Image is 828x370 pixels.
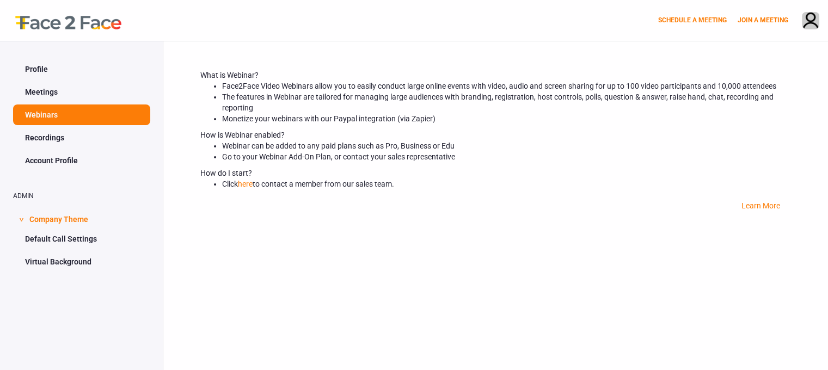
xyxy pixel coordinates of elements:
[29,208,88,229] span: Company Theme
[13,59,150,79] a: Profile
[222,81,791,91] li: Face2Face Video Webinars allow you to easily conduct large online events with video, audio and sc...
[13,104,150,125] a: Webinars
[13,82,150,102] a: Meetings
[200,129,791,140] p: How is Webinar enabled?
[13,251,150,272] a: Virtual Background
[13,193,150,200] h2: ADMIN
[200,168,791,178] p: How do I start?
[222,151,791,162] li: Go to your Webinar Add-On Plan, or contact your sales representative
[13,150,150,171] a: Account Profile
[741,201,780,210] a: Learn More
[16,218,27,221] span: >
[222,113,791,124] li: Monetize your webinars with our Paypal integration (via Zapier)
[222,140,791,151] li: Webinar can be added to any paid plans such as Pro, Business or Edu
[738,16,788,24] a: JOIN A MEETING
[13,229,150,249] a: Default Call Settings
[200,70,791,81] p: What is Webinar?
[222,91,791,113] li: The features in Webinar are tailored for managing large audiences with branding, registration, ho...
[658,16,727,24] a: SCHEDULE A MEETING
[238,180,253,188] a: here
[802,13,819,30] img: avatar.710606db.png
[13,127,150,148] a: Recordings
[222,178,791,189] li: Click to contact a member from our sales team.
